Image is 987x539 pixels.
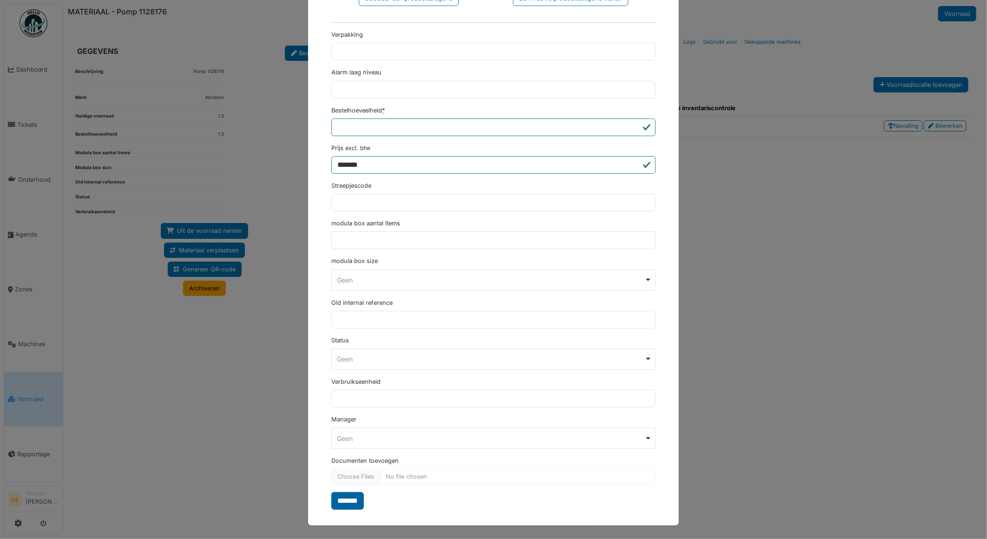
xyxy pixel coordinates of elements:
label: Documenten toevoegen [331,456,399,465]
label: Prijs excl. btw [331,144,370,152]
abbr: Verplicht [382,107,385,114]
label: Streepjescode [331,181,371,190]
div: Geen [337,275,645,285]
label: Verpakking [331,30,363,39]
label: Alarm laag niveau [331,68,382,77]
label: Bestelhoeveelheid [331,106,385,115]
label: modula box aantal items [331,219,400,228]
label: Old internal reference [331,298,393,307]
div: Geen [337,354,645,364]
label: Verbruikseenheid [331,377,381,386]
div: Geen [337,434,645,443]
label: modula box size [331,256,378,265]
label: Status [331,336,349,345]
label: Manager [331,415,356,424]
